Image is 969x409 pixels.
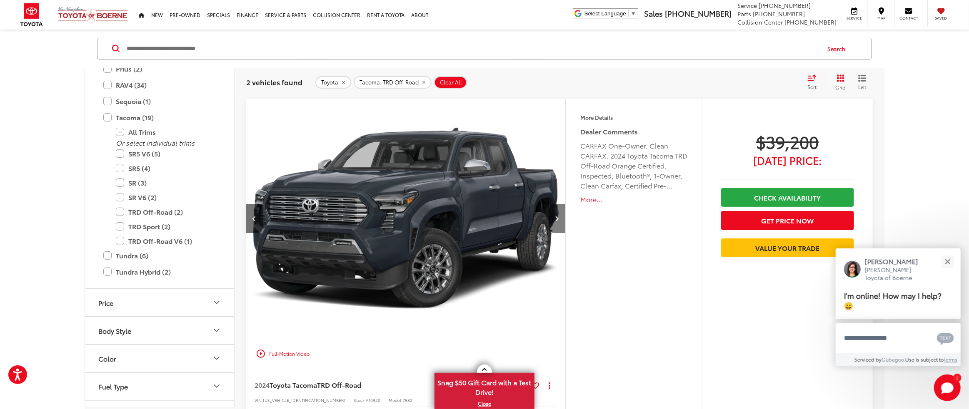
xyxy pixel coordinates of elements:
span: Sales [644,8,663,19]
span: Map [872,15,891,21]
button: remove Tacoma: TRD%20Off-Road [354,76,432,89]
span: Saved [932,15,950,21]
label: Tacoma (19) [103,110,216,125]
div: Price [98,299,113,307]
span: Service [737,1,757,10]
button: Toggle Chat Window [934,374,961,401]
button: ColorColor [85,345,235,372]
span: [PHONE_NUMBER] [665,8,732,19]
img: 2024 Toyota Tacoma TRD Off-Road [246,99,566,339]
span: Serviced by [855,356,882,363]
div: Body Style [212,325,222,335]
label: Sequoia (1) [103,94,216,109]
label: Tundra Hybrid (2) [103,265,216,279]
span: [US_VEHICLE_IDENTIFICATION_NUMBER] [263,397,345,403]
img: Vic Vaughan Toyota of Boerne [57,6,128,23]
span: Service [845,15,864,21]
span: Grid [835,84,846,91]
span: 7582 [402,397,412,403]
span: I'm online! How may I help? 😀 [844,290,942,311]
button: Close [939,253,957,270]
span: [DATE] Price: [721,156,854,164]
span: Contact [899,15,918,21]
button: Search [819,38,857,59]
button: Select sort value [803,74,826,91]
div: Body Style [98,327,131,335]
span: ​ [628,10,629,17]
span: Tacoma: TRD Off-Road [360,79,419,86]
div: Color [212,353,222,363]
a: Terms [944,356,958,363]
button: Next image [549,204,565,233]
span: $39,200 [721,131,854,152]
a: Check Availability [721,188,854,207]
a: 2024Toyota TacomaTRD Off-Road [255,380,528,389]
button: List View [852,74,873,91]
button: remove Toyota [315,76,351,89]
span: Parts [737,10,751,18]
button: Body StyleBody Style [85,317,235,344]
label: Prius (2) [103,62,216,76]
button: More... [580,195,687,204]
label: SR V6 (2) [116,190,216,205]
label: SR5 (4) [116,161,216,176]
span: List [858,83,867,90]
a: Value Your Trade [721,238,854,257]
p: [PERSON_NAME] [865,257,927,266]
a: Gubagoo. [882,356,906,363]
span: Clear All [440,79,462,86]
span: Toyota Tacoma [270,380,317,389]
label: Tundra (6) [103,248,216,263]
div: Color [98,354,116,362]
button: PricePrice [85,289,235,316]
span: Snag $50 Gift Card with a Test Drive! [435,374,534,399]
label: RAV4 (34) [103,78,216,92]
span: Collision Center [737,18,783,26]
svg: Start Chat [934,374,961,401]
label: TRD Off-Road V6 (1) [116,234,216,248]
span: 2 vehicles found [246,77,302,87]
span: Sort [807,83,817,90]
label: All Trims [116,125,216,139]
button: Previous image [246,204,263,233]
span: Toyota [321,79,338,86]
div: Fuel Type [98,382,128,390]
span: A10940 [366,397,380,403]
span: [PHONE_NUMBER] [759,1,811,10]
span: 2024 [255,380,270,389]
div: 2024 Toyota Tacoma TRD Off-Road 2 [246,99,566,338]
label: TRD Sport (2) [116,219,216,234]
span: TRD Off-Road [317,380,361,389]
h4: More Details [580,114,687,120]
button: Chat with SMS [934,329,957,347]
button: Grid View [826,74,852,91]
button: Fuel TypeFuel Type [85,373,235,400]
span: [PHONE_NUMBER] [753,10,805,18]
span: ▼ [631,10,636,17]
i: Or select individual trims [116,138,195,147]
span: 1 [956,376,958,379]
label: SR5 V6 (5) [116,146,216,161]
div: Fuel Type [212,381,222,391]
label: SR (3) [116,176,216,190]
a: 2024 Toyota Tacoma TRD Off-Road2024 Toyota Tacoma TRD Off-Road2024 Toyota Tacoma TRD Off-Road2024... [246,99,566,338]
input: Search by Make, Model, or Keyword [126,39,819,59]
span: dropdown dots [549,382,550,389]
div: CARFAX One-Owner. Clean CARFAX. 2024 Toyota Tacoma TRD Off-Road Orange Certified. Inspected, Blue... [580,141,687,191]
button: Actions [542,378,557,392]
button: Get Price Now [721,211,854,230]
svg: Text [937,332,954,345]
p: [PERSON_NAME] Toyota of Boerne [865,266,927,282]
h5: Dealer Comments [580,126,687,136]
span: Model: [389,397,402,403]
div: Price [212,297,222,307]
div: Close[PERSON_NAME][PERSON_NAME] Toyota of BoerneI'm online! How may I help? 😀Type your messageCha... [836,248,961,366]
span: [PHONE_NUMBER] [784,18,837,26]
span: VIN: [255,397,263,403]
button: Clear All [434,76,467,89]
label: TRD Off-Road (2) [116,205,216,219]
span: Stock: [354,397,366,403]
span: Select Language [584,10,626,17]
span: Use is subject to [906,356,944,363]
